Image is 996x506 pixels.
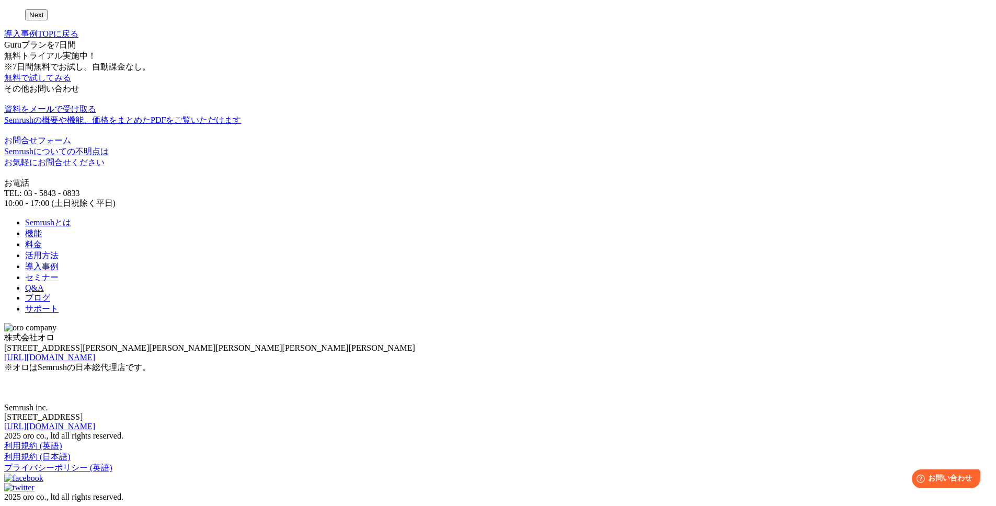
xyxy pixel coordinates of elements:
a: プライバシーポリシー (英語) [4,463,112,472]
div: 10:00 - 17:00 (土日祝除く平日) [4,198,992,209]
a: Q&A [25,283,44,292]
a: お問合せフォーム Semrushについての不明点はお気軽にお問合せください [4,126,992,168]
a: [URL][DOMAIN_NAME] [4,422,95,431]
div: 2025 oro co., ltd all rights reserved. [4,431,992,441]
div: 2025 oro co., ltd all rights reserved. [4,492,992,502]
a: 導入事例TOPに戻る [4,29,78,38]
div: 株式会社オロ [4,332,992,343]
div: Semrushの概要や機能、価格をまとめたPDFをご覧いただけます [4,115,992,126]
div: [STREET_ADDRESS][PERSON_NAME][PERSON_NAME][PERSON_NAME][PERSON_NAME][PERSON_NAME] [4,343,992,353]
img: twitter [4,483,35,492]
div: [STREET_ADDRESS] [4,412,992,422]
div: Semrush inc. [4,403,992,412]
div: ※7日間無料でお試し。自動課金なし。 [4,62,992,73]
a: セミナー [25,273,59,282]
div: Guruプランを7日間 [4,40,992,62]
a: 料金 [25,240,42,249]
div: お電話 [4,178,992,189]
a: ブログ [25,293,50,302]
a: 機能 [25,229,42,238]
div: TEL: 03 - 5843 - 0833 [4,189,992,198]
div: お問合せフォーム [4,135,992,146]
a: 利用規約 (日本語) [4,452,71,461]
a: 導入事例 [25,262,59,271]
a: 利用規約 (英語) [4,441,62,450]
a: [URL][DOMAIN_NAME] [4,353,95,362]
img: facebook [4,474,43,483]
div: その他お問い合わせ [4,84,992,95]
a: Semrushとは [25,218,71,227]
div: ※オロはSemrushの日本総代理店です。 [4,362,992,373]
button: Next [25,9,48,20]
img: oro company [4,323,56,332]
iframe: Help widget launcher [903,465,984,494]
a: 活用方法 [25,251,59,260]
div: Semrushについての不明点は お気軽にお問合せください [4,146,992,168]
a: 資料をメールで受け取る Semrushの概要や機能、価格をまとめたPDFをご覧いただけます [4,95,992,126]
a: 無料で試してみる [4,73,71,82]
span: 無料トライアル実施中！ [4,51,96,60]
div: 資料をメールで受け取る [4,104,992,115]
a: サポート [25,304,59,313]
